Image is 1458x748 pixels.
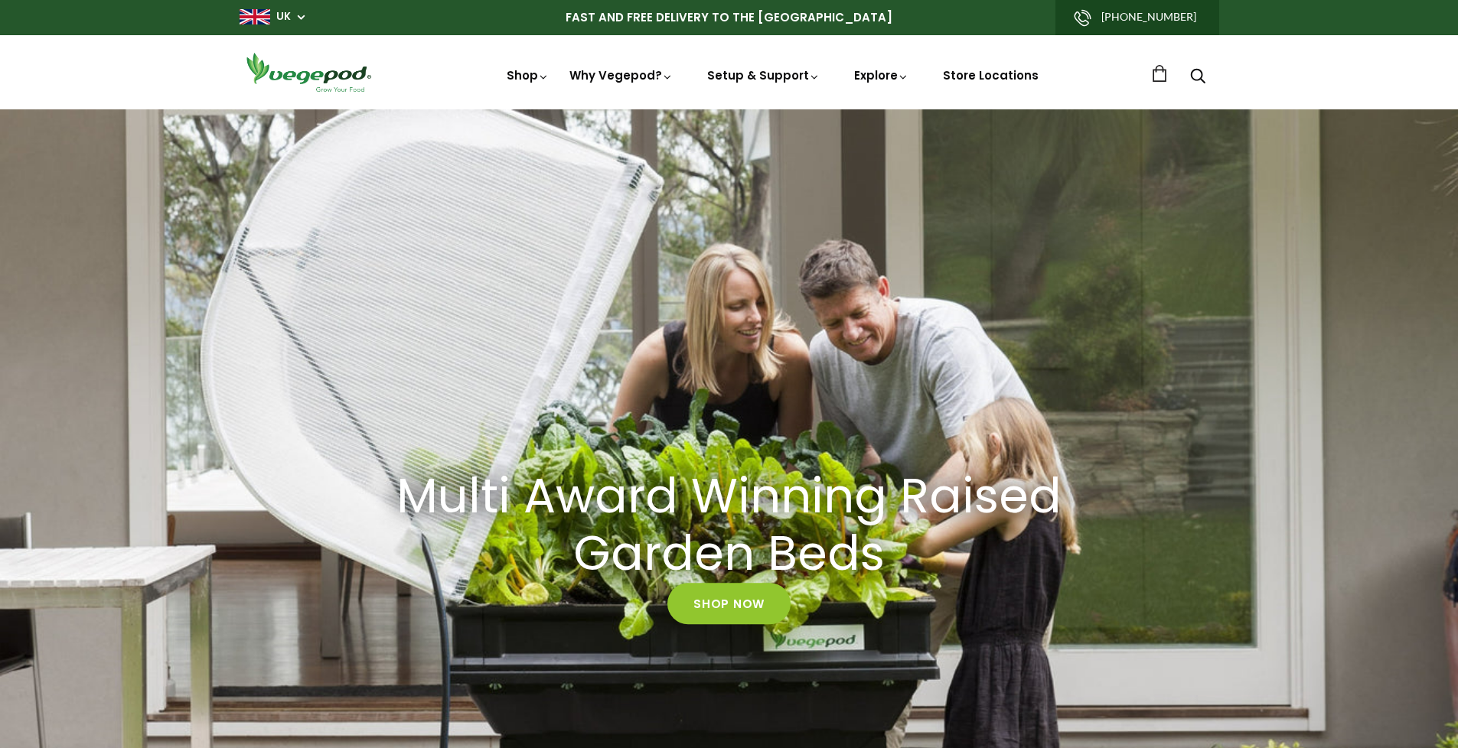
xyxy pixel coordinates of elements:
[240,50,377,94] img: Vegepod
[1190,70,1205,86] a: Search
[707,67,820,83] a: Setup & Support
[943,67,1039,83] a: Store Locations
[366,469,1093,584] a: Multi Award Winning Raised Garden Beds
[569,67,674,83] a: Why Vegepod?
[507,67,550,83] a: Shop
[854,67,909,83] a: Explore
[240,9,270,24] img: gb_large.png
[276,9,291,24] a: UK
[385,469,1074,584] h2: Multi Award Winning Raised Garden Beds
[667,583,791,624] a: Shop Now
